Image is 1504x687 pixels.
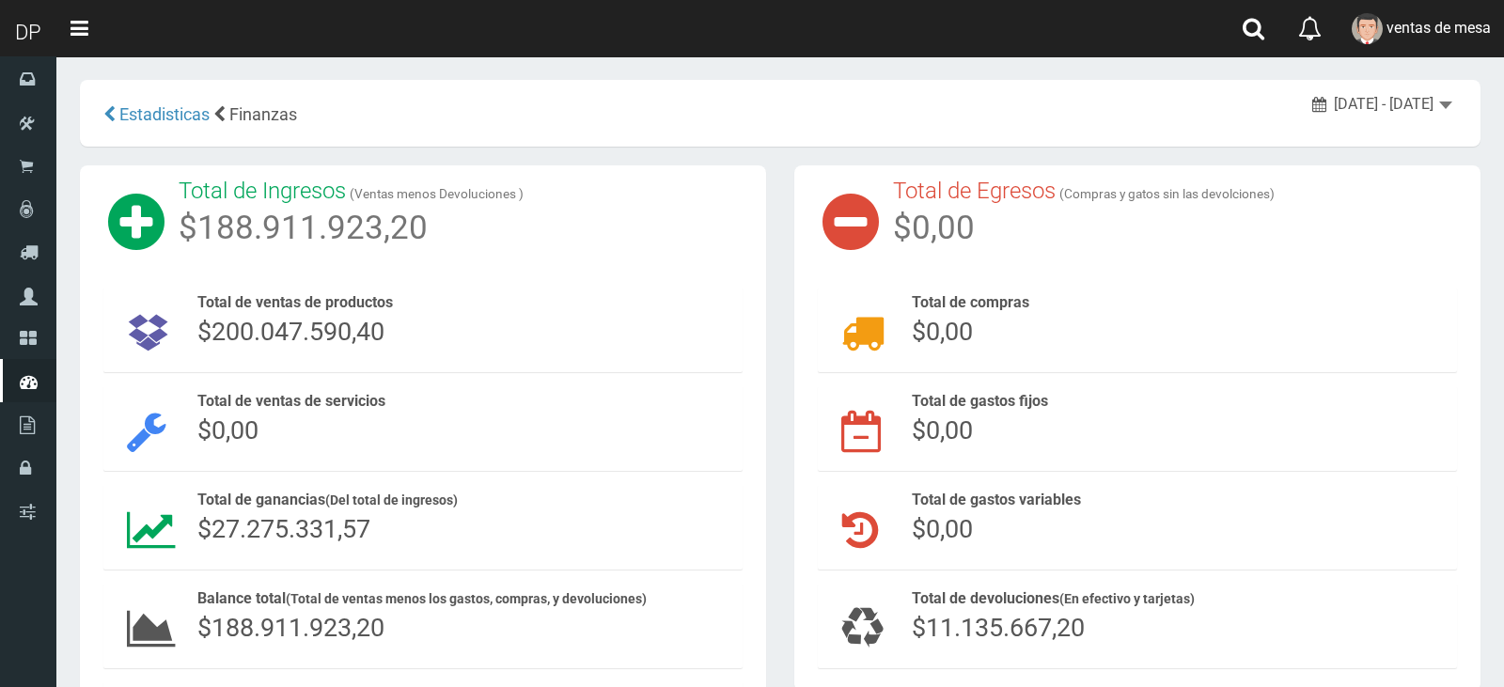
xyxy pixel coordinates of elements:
[912,392,1048,410] span: Total de gastos fijos
[119,104,210,124] span: Estadisticas
[197,415,258,445] span: $0,00
[325,492,458,507] small: (Del total de ingresos)
[197,317,384,347] span: $200.047.590,40
[229,104,297,124] span: Finanzas
[1059,591,1195,606] small: (En efectivo y tarjetas)
[286,591,647,606] small: (Total de ventas menos los gastos, compras, y devoluciones)
[912,613,1085,643] span: $11.135.667,20
[1334,95,1433,113] span: [DATE] - [DATE]
[179,180,346,202] h3: Total de Ingresos
[912,415,973,445] span: $0,00
[179,209,428,247] span: $188.911.923,20
[197,613,384,643] span: $188.911.923,20
[1352,13,1383,44] img: User Image
[197,514,370,544] span: $27.275.331,57
[350,186,524,201] small: (Ventas menos Devoluciones )
[893,209,975,247] span: $0,00
[1386,19,1491,37] span: ventas de mesa
[197,589,647,607] span: Balance total
[116,104,210,124] a: Estadisticas
[912,293,1029,311] span: Total de compras
[912,589,1195,607] span: Total de devoluciones
[912,491,1081,508] span: Total de gastos variables
[893,180,1056,202] h3: Total de Egresos
[197,491,458,508] span: Total de ganancias
[912,514,973,544] span: $0,00
[912,317,973,347] span: $0,00
[197,392,385,410] span: Total de ventas de servicios
[1059,186,1275,201] small: (Compras y gatos sin las devolciones)
[197,293,393,311] span: Total de ventas de productos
